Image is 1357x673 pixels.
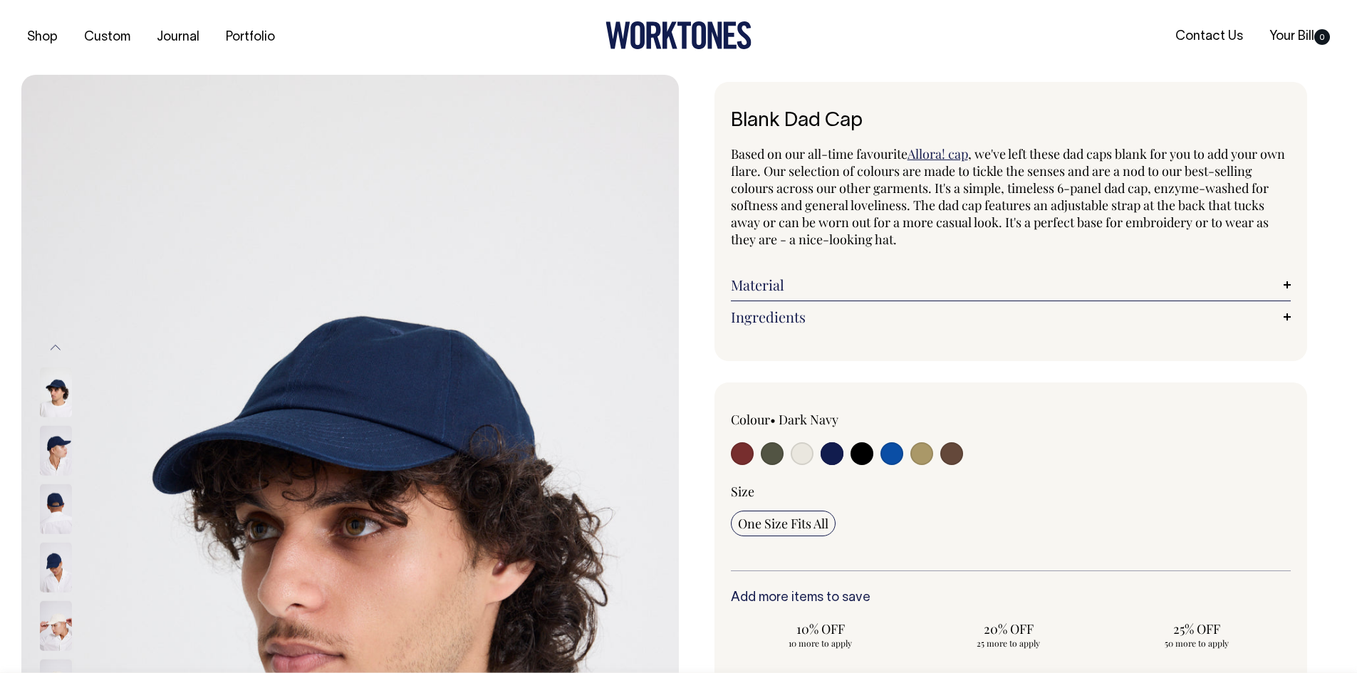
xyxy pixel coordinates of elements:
[1107,616,1286,653] input: 25% OFF 50 more to apply
[779,411,838,428] label: Dark Navy
[40,484,72,534] img: dark-navy
[731,110,1291,132] h1: Blank Dad Cap
[731,591,1291,605] h6: Add more items to save
[1114,637,1279,649] span: 50 more to apply
[738,637,903,649] span: 10 more to apply
[926,620,1091,637] span: 20% OFF
[78,26,136,49] a: Custom
[40,601,72,651] img: natural
[40,543,72,593] img: dark-navy
[731,145,1285,248] span: , we've left these dad caps blank for you to add your own flare. Our selection of colours are mad...
[738,515,828,532] span: One Size Fits All
[908,145,968,162] a: Allora! cap
[731,276,1291,293] a: Material
[151,26,205,49] a: Journal
[731,483,1291,500] div: Size
[731,308,1291,325] a: Ingredients
[926,637,1091,649] span: 25 more to apply
[770,411,776,428] span: •
[21,26,63,49] a: Shop
[220,26,281,49] a: Portfolio
[731,145,908,162] span: Based on our all-time favourite
[919,616,1098,653] input: 20% OFF 25 more to apply
[1170,25,1249,48] a: Contact Us
[731,511,836,536] input: One Size Fits All
[1314,29,1330,45] span: 0
[45,331,66,363] button: Previous
[731,616,910,653] input: 10% OFF 10 more to apply
[738,620,903,637] span: 10% OFF
[40,367,72,417] img: dark-navy
[40,426,72,476] img: dark-navy
[1264,25,1336,48] a: Your Bill0
[1114,620,1279,637] span: 25% OFF
[731,411,955,428] div: Colour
